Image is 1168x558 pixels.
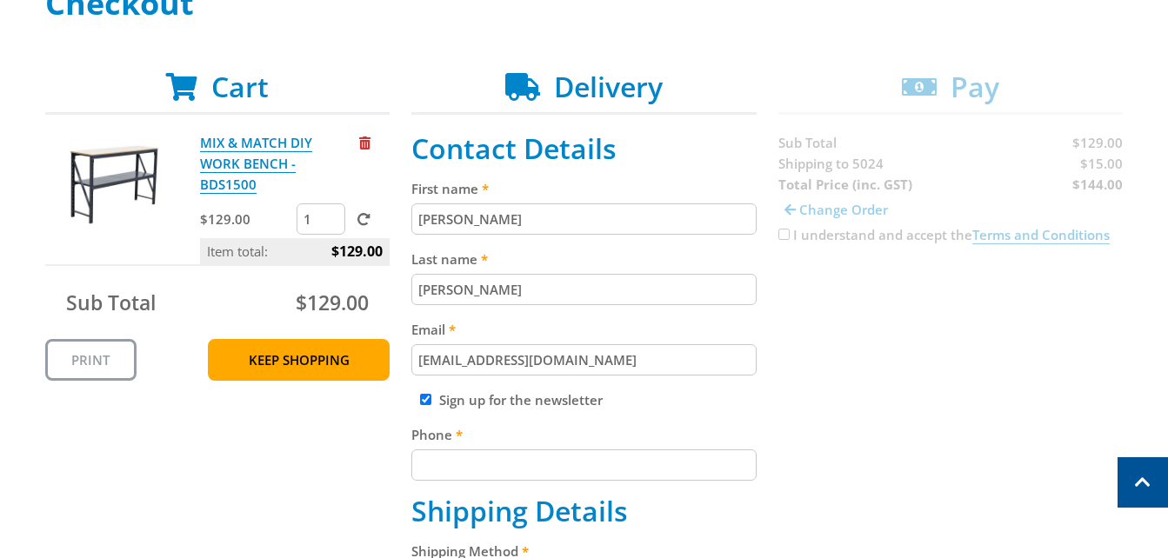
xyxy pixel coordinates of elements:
input: Please enter your last name. [411,274,757,305]
label: Sign up for the newsletter [439,391,603,409]
a: MIX & MATCH DIY WORK BENCH - BDS1500 [200,134,312,194]
span: Cart [211,68,269,105]
label: Email [411,319,757,340]
a: Print [45,339,137,381]
span: $129.00 [331,238,383,264]
input: Please enter your first name. [411,203,757,235]
label: First name [411,178,757,199]
label: Phone [411,424,757,445]
p: Item total: [200,238,390,264]
a: Remove from cart [359,134,370,151]
span: Sub Total [66,289,156,316]
input: Please enter your email address. [411,344,757,375]
img: MIX & MATCH DIY WORK BENCH - BDS1500 [62,132,166,236]
h2: Shipping Details [411,495,757,528]
span: Delivery [554,68,663,105]
input: Please enter your telephone number. [411,449,757,481]
label: Last name [411,249,757,269]
a: Keep Shopping [208,339,390,381]
h2: Contact Details [411,132,757,165]
p: $129.00 [200,209,293,229]
span: $129.00 [296,289,369,316]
